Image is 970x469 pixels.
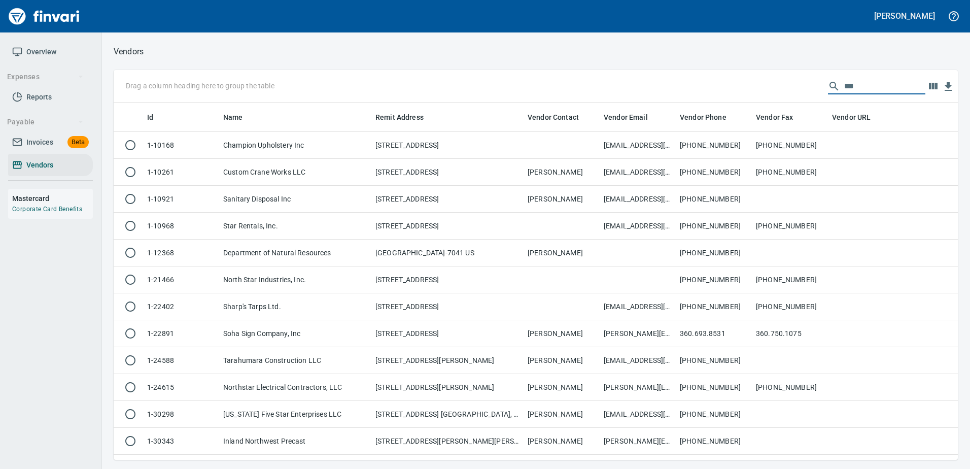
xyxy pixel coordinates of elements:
td: [PERSON_NAME] [524,320,600,347]
a: InvoicesBeta [8,131,93,154]
img: Finvari [6,4,82,28]
span: Vendor Phone [680,111,726,123]
td: [PHONE_NUMBER] [676,374,752,401]
span: Vendor Contact [528,111,592,123]
span: Vendor Email [604,111,661,123]
td: [PHONE_NUMBER] [752,374,828,401]
td: [EMAIL_ADDRESS][DOMAIN_NAME] [600,347,676,374]
button: Download Table [941,79,956,94]
span: Reports [26,91,52,104]
td: [PERSON_NAME] [524,347,600,374]
td: [PERSON_NAME] [524,374,600,401]
td: [STREET_ADDRESS] [371,132,524,159]
td: [GEOGRAPHIC_DATA]-7041 US [371,240,524,266]
td: [STREET_ADDRESS] [371,159,524,186]
span: Vendor Email [604,111,648,123]
td: [EMAIL_ADDRESS][DOMAIN_NAME] [600,401,676,428]
td: 360.750.1075 [752,320,828,347]
span: Vendor Contact [528,111,579,123]
td: [STREET_ADDRESS] [371,320,524,347]
td: [PHONE_NUMBER] [676,213,752,240]
td: [PHONE_NUMBER] [752,213,828,240]
td: Champion Upholstery Inc [219,132,371,159]
td: [PHONE_NUMBER] [752,159,828,186]
td: [PERSON_NAME] [524,240,600,266]
span: Name [223,111,256,123]
td: [PHONE_NUMBER] [676,401,752,428]
td: Inland Northwest Precast [219,428,371,455]
td: 1-30298 [143,401,219,428]
td: [EMAIL_ADDRESS][DOMAIN_NAME] [600,213,676,240]
td: [PHONE_NUMBER] [676,132,752,159]
span: Remit Address [375,111,424,123]
span: Invoices [26,136,53,149]
td: [STREET_ADDRESS] [GEOGRAPHIC_DATA], [GEOGRAPHIC_DATA] US [371,401,524,428]
td: 360.693.8531 [676,320,752,347]
td: [EMAIL_ADDRESS][DOMAIN_NAME] [600,186,676,213]
td: Department of Natural Resources [219,240,371,266]
td: Soha Sign Company, Inc [219,320,371,347]
td: [STREET_ADDRESS][PERSON_NAME] [371,374,524,401]
td: [EMAIL_ADDRESS][DOMAIN_NAME] [600,293,676,320]
td: North Star Industries, Inc. [219,266,371,293]
p: Drag a column heading here to group the table [126,81,274,91]
td: Custom Crane Works LLC [219,159,371,186]
span: Remit Address [375,111,437,123]
td: 1-10261 [143,159,219,186]
td: [PERSON_NAME] [524,186,600,213]
td: [PHONE_NUMBER] [676,428,752,455]
span: Vendor Fax [756,111,807,123]
td: 1-22891 [143,320,219,347]
td: 1-24615 [143,374,219,401]
span: Beta [67,137,89,148]
td: [PHONE_NUMBER] [676,186,752,213]
td: [EMAIL_ADDRESS][DOMAIN_NAME] [600,159,676,186]
td: 1-10168 [143,132,219,159]
td: [PHONE_NUMBER] [752,266,828,293]
td: 1-10921 [143,186,219,213]
td: [PHONE_NUMBER] [676,240,752,266]
button: Payable [3,113,88,131]
span: Name [223,111,243,123]
td: [STREET_ADDRESS] [371,213,524,240]
td: [STREET_ADDRESS] [371,293,524,320]
a: Overview [8,41,93,63]
td: [STREET_ADDRESS][PERSON_NAME][PERSON_NAME] [371,428,524,455]
td: [PERSON_NAME] [524,401,600,428]
p: Vendors [114,46,144,58]
td: [STREET_ADDRESS] [371,266,524,293]
td: 1-10968 [143,213,219,240]
td: 1-30343 [143,428,219,455]
td: Sanitary Disposal Inc [219,186,371,213]
button: [PERSON_NAME] [872,8,938,24]
td: [PHONE_NUMBER] [676,293,752,320]
td: 1-21466 [143,266,219,293]
td: [PERSON_NAME][EMAIL_ADDRESS][DOMAIN_NAME] [600,320,676,347]
td: [STREET_ADDRESS] [371,186,524,213]
span: Expenses [7,71,84,83]
td: 1-12368 [143,240,219,266]
td: Star Rentals, Inc. [219,213,371,240]
span: Vendor URL [832,111,884,123]
td: Sharp's Tarps Ltd. [219,293,371,320]
td: [US_STATE] Five Star Enterprises LLC [219,401,371,428]
a: Reports [8,86,93,109]
span: Vendor Phone [680,111,740,123]
h5: [PERSON_NAME] [874,11,935,21]
td: [PHONE_NUMBER] [676,266,752,293]
span: Payable [7,116,84,128]
td: [PHONE_NUMBER] [752,132,828,159]
span: Vendor Fax [756,111,793,123]
td: Northstar Electrical Contractors, LLC [219,374,371,401]
td: [STREET_ADDRESS][PERSON_NAME] [371,347,524,374]
td: [PHONE_NUMBER] [676,159,752,186]
td: Tarahumara Construction LLC [219,347,371,374]
td: 1-22402 [143,293,219,320]
td: [PERSON_NAME] [524,428,600,455]
td: [PHONE_NUMBER] [752,293,828,320]
span: Overview [26,46,56,58]
td: [PERSON_NAME] [524,159,600,186]
td: 1-24588 [143,347,219,374]
span: Id [147,111,166,123]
